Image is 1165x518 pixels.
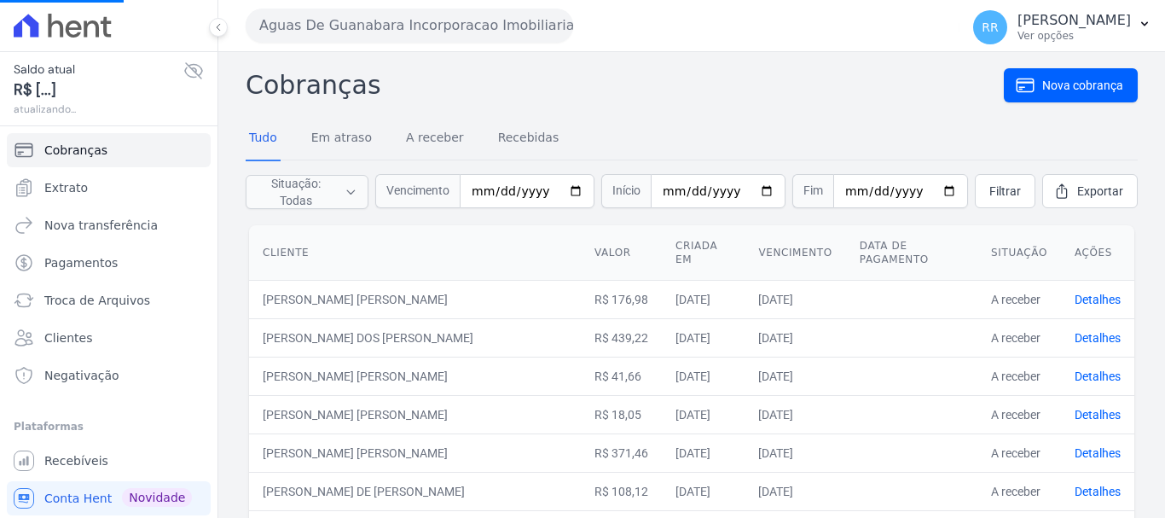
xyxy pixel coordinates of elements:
span: Recebíveis [44,452,108,469]
span: Filtrar [989,183,1021,200]
td: [PERSON_NAME] [PERSON_NAME] [249,357,581,395]
td: A receber [977,280,1061,318]
td: [DATE] [662,357,745,395]
span: atualizando... [14,102,183,117]
a: Recebíveis [7,444,211,478]
a: Em atraso [308,117,375,161]
a: A receber [403,117,467,161]
button: Situação: Todas [246,175,368,209]
td: [DATE] [662,280,745,318]
th: Criada em [662,225,745,281]
a: Detalhes [1075,446,1121,460]
span: RR [982,21,998,33]
span: Fim [792,174,833,208]
td: R$ 108,12 [581,472,662,510]
td: R$ 371,46 [581,434,662,472]
a: Detalhes [1075,293,1121,306]
td: A receber [977,434,1061,472]
button: RR [PERSON_NAME] Ver opções [959,3,1165,51]
td: A receber [977,395,1061,434]
span: Novidade [122,488,192,507]
a: Detalhes [1075,370,1121,383]
td: [DATE] [745,472,845,510]
span: Troca de Arquivos [44,292,150,309]
span: Saldo atual [14,61,183,79]
button: Aguas De Guanabara Incorporacao Imobiliaria SPE LTDA [246,9,573,43]
p: [PERSON_NAME] [1017,12,1131,29]
a: Conta Hent Novidade [7,481,211,515]
a: Cobranças [7,133,211,167]
td: A receber [977,318,1061,357]
a: Troca de Arquivos [7,283,211,317]
span: R$ [...] [14,79,183,102]
a: Recebidas [495,117,563,161]
span: Início [601,174,651,208]
a: Detalhes [1075,331,1121,345]
span: Extrato [44,179,88,196]
span: Exportar [1077,183,1123,200]
td: [PERSON_NAME] DE [PERSON_NAME] [249,472,581,510]
th: Data de pagamento [846,225,977,281]
td: [DATE] [745,280,845,318]
span: Negativação [44,367,119,384]
td: [PERSON_NAME] [PERSON_NAME] [249,434,581,472]
a: Detalhes [1075,408,1121,422]
h2: Cobranças [246,66,1004,104]
span: Situação: Todas [257,175,334,209]
td: R$ 439,22 [581,318,662,357]
td: [PERSON_NAME] [PERSON_NAME] [249,395,581,434]
td: R$ 176,98 [581,280,662,318]
td: [DATE] [745,434,845,472]
td: [DATE] [662,395,745,434]
span: Vencimento [375,174,460,208]
td: [DATE] [745,395,845,434]
a: Extrato [7,171,211,205]
td: [PERSON_NAME] [PERSON_NAME] [249,280,581,318]
td: [PERSON_NAME] DOS [PERSON_NAME] [249,318,581,357]
td: R$ 41,66 [581,357,662,395]
span: Cobranças [44,142,107,159]
td: [DATE] [745,318,845,357]
span: Pagamentos [44,254,118,271]
a: Exportar [1042,174,1138,208]
a: Pagamentos [7,246,211,280]
span: Nova transferência [44,217,158,234]
th: Situação [977,225,1061,281]
div: Plataformas [14,416,204,437]
td: [DATE] [662,472,745,510]
th: Vencimento [745,225,845,281]
a: Tudo [246,117,281,161]
td: [DATE] [745,357,845,395]
td: R$ 18,05 [581,395,662,434]
th: Ações [1061,225,1134,281]
span: Clientes [44,329,92,346]
a: Clientes [7,321,211,355]
span: Nova cobrança [1042,77,1123,94]
td: A receber [977,472,1061,510]
a: Negativação [7,358,211,393]
a: Filtrar [975,174,1035,208]
a: Detalhes [1075,485,1121,498]
a: Nova transferência [7,208,211,242]
th: Cliente [249,225,581,281]
p: Ver opções [1017,29,1131,43]
th: Valor [581,225,662,281]
a: Nova cobrança [1004,68,1138,102]
span: Conta Hent [44,490,112,507]
td: [DATE] [662,318,745,357]
td: A receber [977,357,1061,395]
td: [DATE] [662,434,745,472]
